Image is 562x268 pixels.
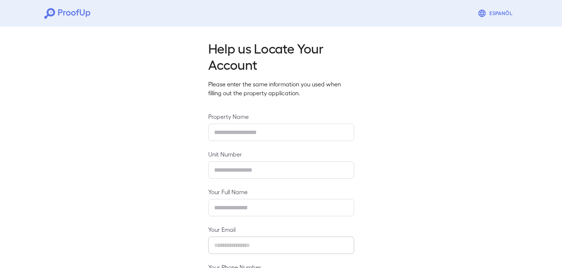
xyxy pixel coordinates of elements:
label: Your Full Name [208,188,354,196]
h2: Help us Locate Your Account [208,40,354,72]
p: Please enter the same information you used when filling out the property application. [208,80,354,97]
button: Espanõl [475,6,518,21]
label: Your Email [208,225,354,234]
label: Property Name [208,112,354,121]
label: Unit Number [208,150,354,158]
